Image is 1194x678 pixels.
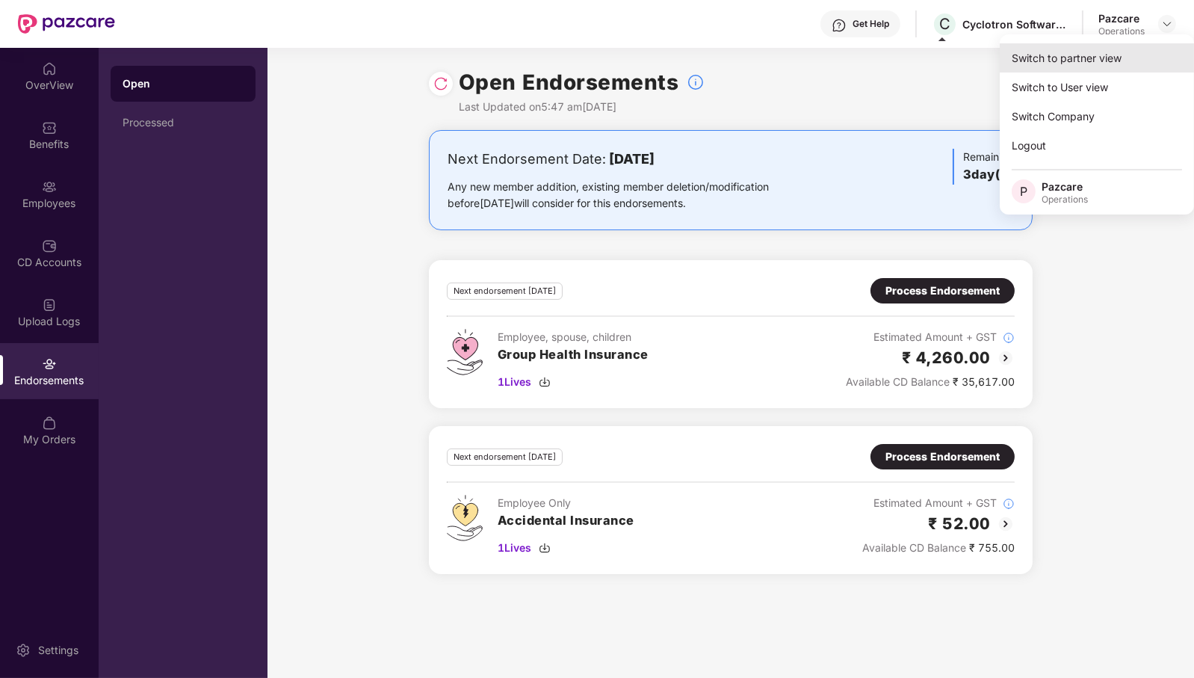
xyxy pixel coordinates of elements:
[862,541,966,554] span: Available CD Balance
[953,149,1014,185] div: Remaining
[1003,332,1015,344] img: svg+xml;base64,PHN2ZyBpZD0iSW5mb18tXzMyeDMyIiBkYXRhLW5hbWU9IkluZm8gLSAzMngzMiIgeG1sbnM9Imh0dHA6Ly...
[1098,11,1145,25] div: Pazcare
[448,149,816,170] div: Next Endorsement Date:
[1042,194,1088,206] div: Operations
[447,495,483,541] img: svg+xml;base64,PHN2ZyB4bWxucz0iaHR0cDovL3d3dy53My5vcmcvMjAwMC9zdmciIHdpZHRoPSI0OS4zMjEiIGhlaWdodD...
[447,329,483,375] img: svg+xml;base64,PHN2ZyB4bWxucz0iaHR0cDovL3d3dy53My5vcmcvMjAwMC9zdmciIHdpZHRoPSI0Ny43MTQiIGhlaWdodD...
[687,73,705,91] img: svg+xml;base64,PHN2ZyBpZD0iSW5mb18tXzMyeDMyIiBkYXRhLW5hbWU9IkluZm8gLSAzMngzMiIgeG1sbnM9Imh0dHA6Ly...
[963,165,1014,185] h3: 3 day(s)
[448,179,816,212] div: Any new member addition, existing member deletion/modification before [DATE] will consider for th...
[1000,102,1194,131] div: Switch Company
[1098,25,1145,37] div: Operations
[433,76,448,91] img: svg+xml;base64,PHN2ZyBpZD0iUmVsb2FkLTMyeDMyIiB4bWxucz0iaHR0cDovL3d3dy53My5vcmcvMjAwMC9zdmciIHdpZH...
[123,76,244,91] div: Open
[498,345,649,365] h3: Group Health Insurance
[42,416,57,431] img: svg+xml;base64,PHN2ZyBpZD0iTXlfT3JkZXJzIiBkYXRhLW5hbWU9Ik15IE9yZGVycyIgeG1sbnM9Imh0dHA6Ly93d3cudz...
[498,329,649,345] div: Employee, spouse, children
[459,66,679,99] h1: Open Endorsements
[902,345,991,370] h2: ₹ 4,260.00
[498,495,634,511] div: Employee Only
[846,329,1015,345] div: Estimated Amount + GST
[997,349,1015,367] img: svg+xml;base64,PHN2ZyBpZD0iQmFjay0yMHgyMCIgeG1sbnM9Imh0dHA6Ly93d3cudzMub3JnLzIwMDAvc3ZnIiB3aWR0aD...
[34,643,83,658] div: Settings
[42,61,57,76] img: svg+xml;base64,PHN2ZyBpZD0iSG9tZSIgeG1sbnM9Imh0dHA6Ly93d3cudzMub3JnLzIwMDAvc3ZnIiB3aWR0aD0iMjAiIG...
[939,15,950,33] span: C
[1000,43,1194,73] div: Switch to partner view
[929,511,992,536] h2: ₹ 52.00
[862,495,1015,511] div: Estimated Amount + GST
[885,449,1000,465] div: Process Endorsement
[1042,179,1088,194] div: Pazcare
[42,238,57,253] img: svg+xml;base64,PHN2ZyBpZD0iQ0RfQWNjb3VudHMiIGRhdGEtbmFtZT0iQ0QgQWNjb3VudHMiIHhtbG5zPSJodHRwOi8vd3...
[18,14,115,34] img: New Pazcare Logo
[862,540,1015,556] div: ₹ 755.00
[1000,73,1194,102] div: Switch to User view
[832,18,847,33] img: svg+xml;base64,PHN2ZyBpZD0iSGVscC0zMngzMiIgeG1sbnM9Imh0dHA6Ly93d3cudzMub3JnLzIwMDAvc3ZnIiB3aWR0aD...
[498,540,531,556] span: 1 Lives
[853,18,889,30] div: Get Help
[539,542,551,554] img: svg+xml;base64,PHN2ZyBpZD0iRG93bmxvYWQtMzJ4MzIiIHhtbG5zPSJodHRwOi8vd3d3LnczLm9yZy8yMDAwL3N2ZyIgd2...
[962,17,1067,31] div: Cyclotron Software Services LLP
[1020,182,1027,200] span: P
[42,298,57,312] img: svg+xml;base64,PHN2ZyBpZD0iVXBsb2FkX0xvZ3MiIGRhdGEtbmFtZT0iVXBsb2FkIExvZ3MiIHhtbG5zPSJodHRwOi8vd3...
[1161,18,1173,30] img: svg+xml;base64,PHN2ZyBpZD0iRHJvcGRvd24tMzJ4MzIiIHhtbG5zPSJodHRwOi8vd3d3LnczLm9yZy8yMDAwL3N2ZyIgd2...
[539,376,551,388] img: svg+xml;base64,PHN2ZyBpZD0iRG93bmxvYWQtMzJ4MzIiIHhtbG5zPSJodHRwOi8vd3d3LnczLm9yZy8yMDAwL3N2ZyIgd2...
[42,179,57,194] img: svg+xml;base64,PHN2ZyBpZD0iRW1wbG95ZWVzIiB4bWxucz0iaHR0cDovL3d3dy53My5vcmcvMjAwMC9zdmciIHdpZHRoPS...
[1000,131,1194,160] div: Logout
[42,357,57,372] img: svg+xml;base64,PHN2ZyBpZD0iRW5kb3JzZW1lbnRzIiB4bWxucz0iaHR0cDovL3d3dy53My5vcmcvMjAwMC9zdmciIHdpZH...
[846,374,1015,390] div: ₹ 35,617.00
[16,643,31,658] img: svg+xml;base64,PHN2ZyBpZD0iU2V0dGluZy0yMHgyMCIgeG1sbnM9Imh0dHA6Ly93d3cudzMub3JnLzIwMDAvc3ZnIiB3aW...
[498,511,634,531] h3: Accidental Insurance
[447,283,563,300] div: Next endorsement [DATE]
[498,374,531,390] span: 1 Lives
[997,515,1015,533] img: svg+xml;base64,PHN2ZyBpZD0iQmFjay0yMHgyMCIgeG1sbnM9Imh0dHA6Ly93d3cudzMub3JnLzIwMDAvc3ZnIiB3aWR0aD...
[459,99,705,115] div: Last Updated on 5:47 am[DATE]
[846,375,950,388] span: Available CD Balance
[885,283,1000,299] div: Process Endorsement
[42,120,57,135] img: svg+xml;base64,PHN2ZyBpZD0iQmVuZWZpdHMiIHhtbG5zPSJodHRwOi8vd3d3LnczLm9yZy8yMDAwL3N2ZyIgd2lkdGg9Ij...
[1003,498,1015,510] img: svg+xml;base64,PHN2ZyBpZD0iSW5mb18tXzMyeDMyIiBkYXRhLW5hbWU9IkluZm8gLSAzMngzMiIgeG1sbnM9Imh0dHA6Ly...
[123,117,244,129] div: Processed
[609,151,655,167] b: [DATE]
[447,449,563,466] div: Next endorsement [DATE]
